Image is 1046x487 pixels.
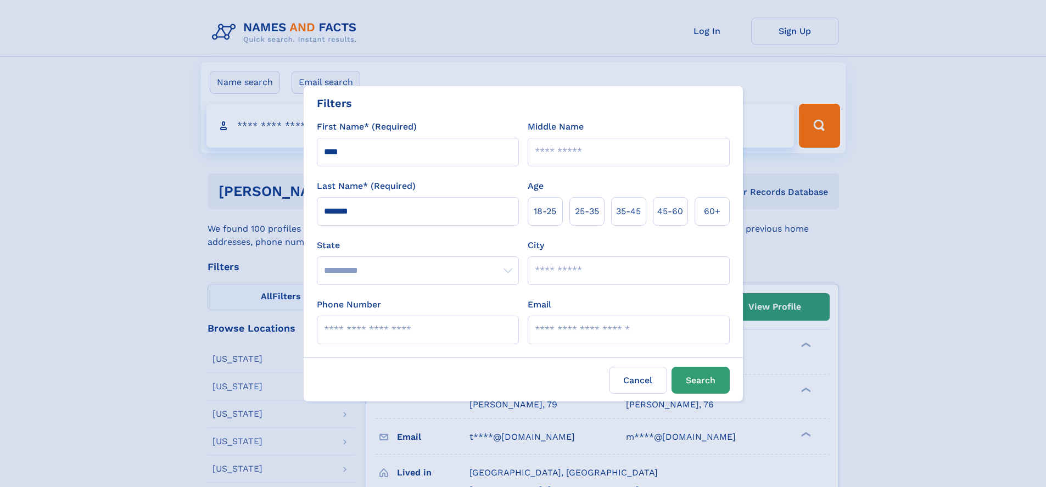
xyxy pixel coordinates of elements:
[616,205,641,218] span: 35‑45
[317,120,417,133] label: First Name* (Required)
[317,180,416,193] label: Last Name* (Required)
[575,205,599,218] span: 25‑35
[657,205,683,218] span: 45‑60
[317,95,352,111] div: Filters
[609,367,667,394] label: Cancel
[672,367,730,394] button: Search
[704,205,720,218] span: 60+
[317,298,381,311] label: Phone Number
[528,239,544,252] label: City
[317,239,519,252] label: State
[534,205,556,218] span: 18‑25
[528,298,551,311] label: Email
[528,120,584,133] label: Middle Name
[528,180,544,193] label: Age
